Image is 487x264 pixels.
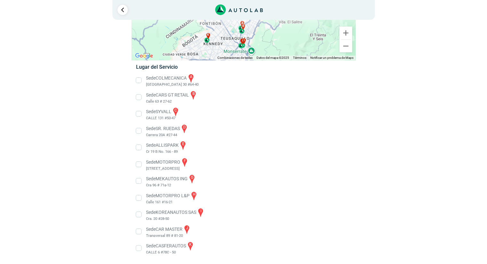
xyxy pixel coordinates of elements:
[134,52,155,60] a: Abre esta zona en Google Maps (se abre en una nueva ventana)
[339,27,352,39] button: Ampliar
[118,5,128,15] a: Ir al paso anterior
[134,52,155,60] img: Google
[339,40,352,52] button: Reducir
[242,39,243,43] span: i
[293,56,306,59] a: Términos
[215,6,263,12] a: Link al sitio de autolab
[310,56,353,59] a: Notificar un problema de Maps
[136,64,351,70] h5: Lugar del Servicio
[256,56,289,59] span: Datos del mapa ©2025
[242,24,244,28] span: b
[207,33,209,37] span: k
[243,38,245,43] span: d
[241,21,243,26] span: a
[217,56,253,60] button: Combinaciones de teclas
